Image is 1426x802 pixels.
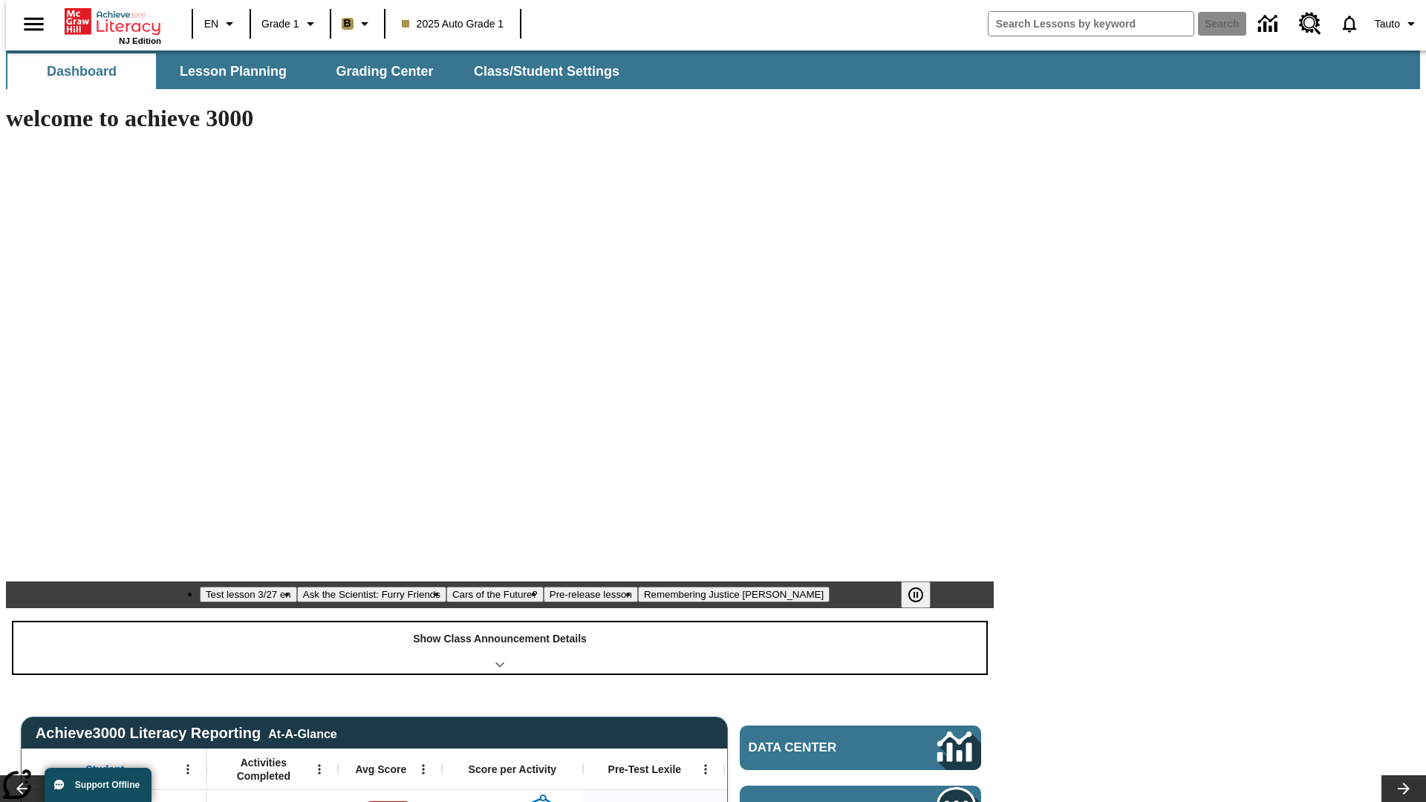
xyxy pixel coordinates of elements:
button: Grade: Grade 1, Select a grade [255,10,325,37]
span: Lesson Planning [180,63,287,80]
span: EN [204,16,218,32]
h1: welcome to achieve 3000 [6,105,994,132]
button: Lesson Planning [159,53,307,89]
div: Show Class Announcement Details [13,622,986,674]
button: Slide 4 Pre-release lesson [544,587,638,602]
button: Language: EN, Select a language [198,10,245,37]
span: Activities Completed [215,756,313,783]
button: Open Menu [694,758,717,780]
div: Home [65,5,161,45]
a: Data Center [740,726,981,770]
button: Boost Class color is light brown. Change class color [336,10,380,37]
button: Open Menu [177,758,199,780]
button: Open Menu [412,758,434,780]
button: Slide 2 Ask the Scientist: Furry Friends [297,587,446,602]
span: Grade 1 [261,16,299,32]
span: Support Offline [75,780,140,790]
span: Data Center [749,740,888,755]
span: Avg Score [355,763,406,776]
span: Dashboard [47,63,117,80]
button: Class/Student Settings [462,53,631,89]
span: Pre-Test Lexile [608,763,682,776]
button: Lesson carousel, Next [1381,775,1426,802]
span: NJ Edition [119,36,161,45]
div: SubNavbar [6,53,633,89]
p: Show Class Announcement Details [413,631,587,647]
div: At-A-Glance [268,725,336,741]
button: Slide 1 Test lesson 3/27 en [200,587,297,602]
span: Class/Student Settings [474,63,619,80]
a: Resource Center, Will open in new tab [1290,4,1330,44]
button: Pause [901,581,931,608]
input: search field [989,12,1194,36]
span: Tauto [1375,16,1400,32]
span: Grading Center [336,63,433,80]
button: Profile/Settings [1369,10,1426,37]
div: SubNavbar [6,50,1420,89]
button: Open side menu [12,2,56,46]
a: Home [65,7,161,36]
button: Grading Center [310,53,459,89]
button: Slide 5 Remembering Justice O'Connor [638,587,830,602]
button: Dashboard [7,53,156,89]
button: Open Menu [308,758,331,780]
button: Support Offline [45,768,152,802]
a: Data Center [1249,4,1290,45]
span: Achieve3000 Literacy Reporting [36,725,337,742]
span: 2025 Auto Grade 1 [402,16,504,32]
button: Slide 3 Cars of the Future? [446,587,544,602]
span: Student [85,763,124,776]
span: Score per Activity [469,763,557,776]
a: Notifications [1330,4,1369,43]
div: Pause [901,581,945,608]
span: B [344,14,351,33]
